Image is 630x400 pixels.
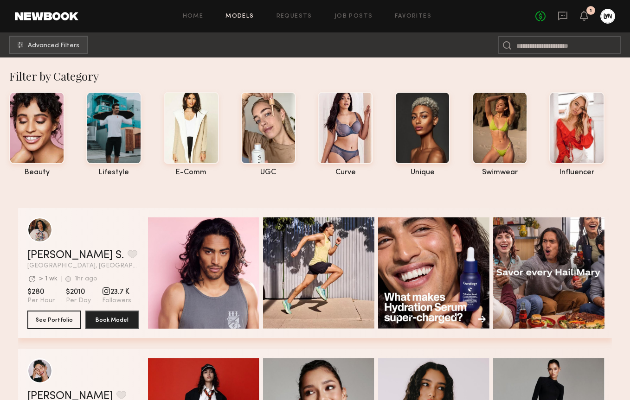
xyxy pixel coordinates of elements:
[164,169,219,177] div: e-comm
[27,297,55,305] span: Per Hour
[85,311,139,329] button: Book Model
[276,13,312,19] a: Requests
[28,43,79,49] span: Advanced Filters
[27,311,81,329] button: See Portfolio
[9,169,64,177] div: beauty
[590,8,592,13] div: 1
[66,287,91,297] span: $2010
[241,169,296,177] div: UGC
[395,13,431,19] a: Favorites
[472,169,527,177] div: swimwear
[183,13,204,19] a: Home
[75,276,97,282] div: 1hr ago
[9,69,630,83] div: Filter by Category
[27,263,139,269] span: [GEOGRAPHIC_DATA], [GEOGRAPHIC_DATA]
[318,169,373,177] div: curve
[102,297,131,305] span: Followers
[86,169,141,177] div: lifestyle
[39,276,58,282] div: > 1 wk
[27,250,124,261] a: [PERSON_NAME] S.
[549,169,604,177] div: influencer
[66,297,91,305] span: Per Day
[102,287,131,297] span: 23.7 K
[334,13,373,19] a: Job Posts
[27,287,55,297] span: $280
[395,169,450,177] div: unique
[225,13,254,19] a: Models
[9,36,88,54] button: Advanced Filters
